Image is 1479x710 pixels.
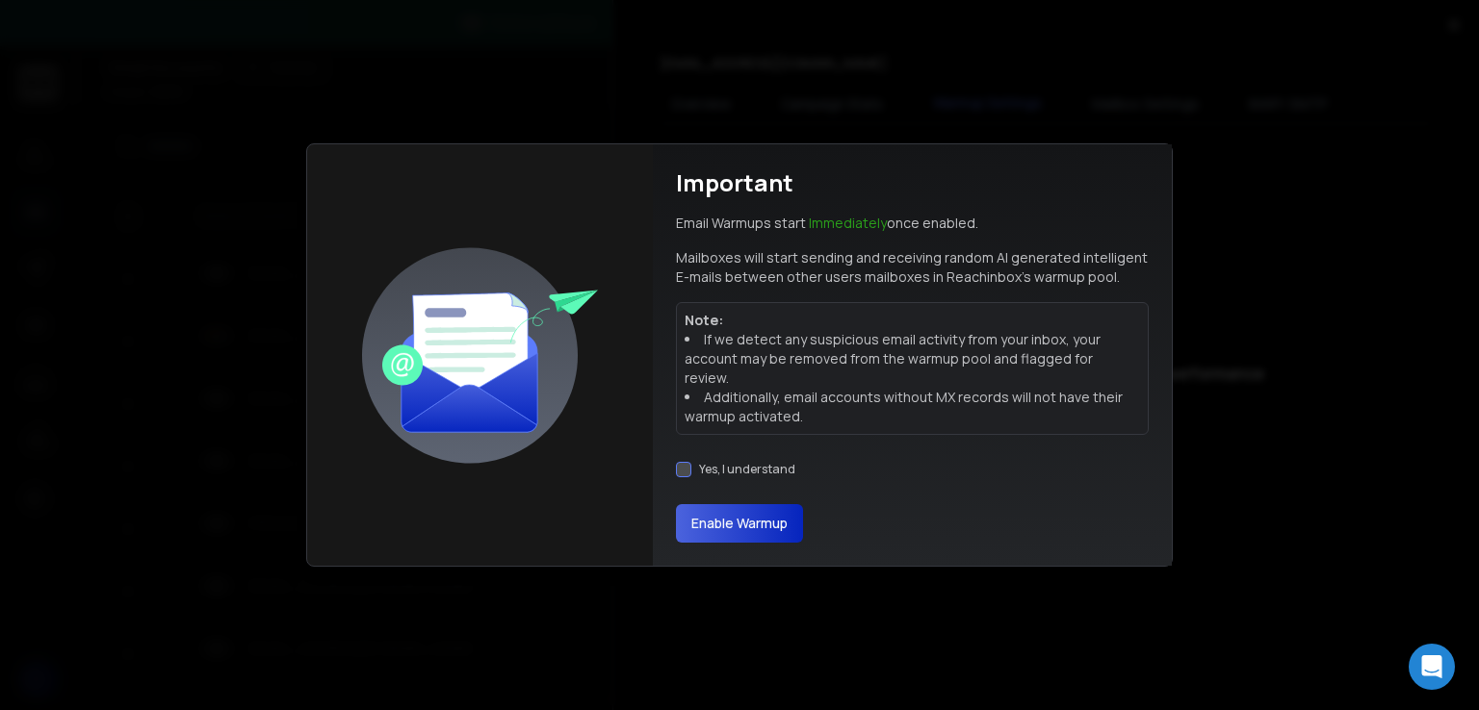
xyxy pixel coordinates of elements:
[676,248,1149,287] p: Mailboxes will start sending and receiving random AI generated intelligent E-mails between other ...
[676,167,793,198] h1: Important
[809,214,887,232] span: Immediately
[676,504,803,543] button: Enable Warmup
[1409,644,1455,690] div: Open Intercom Messenger
[685,311,1140,330] p: Note:
[685,388,1140,426] li: Additionally, email accounts without MX records will not have their warmup activated.
[676,214,978,233] p: Email Warmups start once enabled.
[699,462,795,477] label: Yes, I understand
[685,330,1140,388] li: If we detect any suspicious email activity from your inbox, your account may be removed from the ...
